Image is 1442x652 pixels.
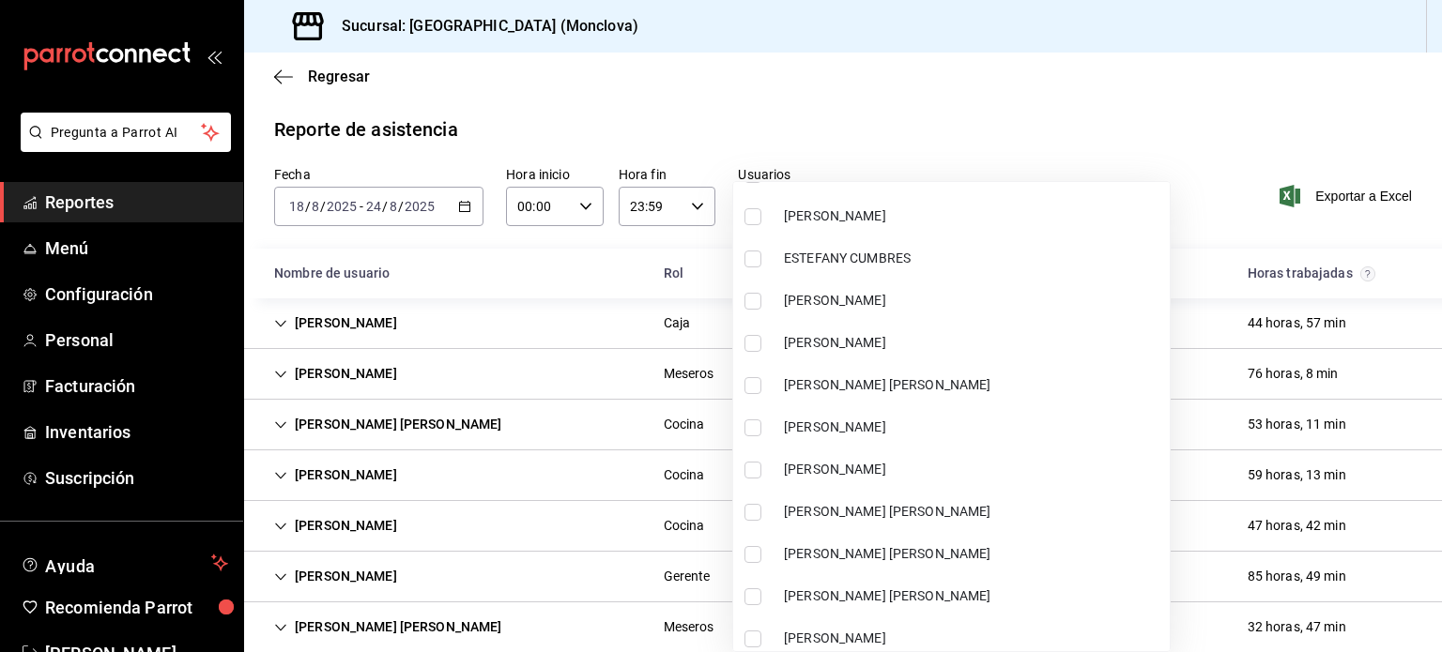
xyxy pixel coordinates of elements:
[784,629,1162,648] span: [PERSON_NAME]
[784,460,1162,479] span: [PERSON_NAME]
[784,417,1162,437] span: [PERSON_NAME]
[784,249,1162,268] span: ESTEFANY CUMBRES
[784,544,1162,564] span: [PERSON_NAME] [PERSON_NAME]
[784,586,1162,606] span: [PERSON_NAME] [PERSON_NAME]
[784,375,1162,395] span: [PERSON_NAME] [PERSON_NAME]
[784,502,1162,522] span: [PERSON_NAME] [PERSON_NAME]
[784,291,1162,311] span: [PERSON_NAME]
[784,206,1162,226] span: [PERSON_NAME]
[784,333,1162,353] span: [PERSON_NAME]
